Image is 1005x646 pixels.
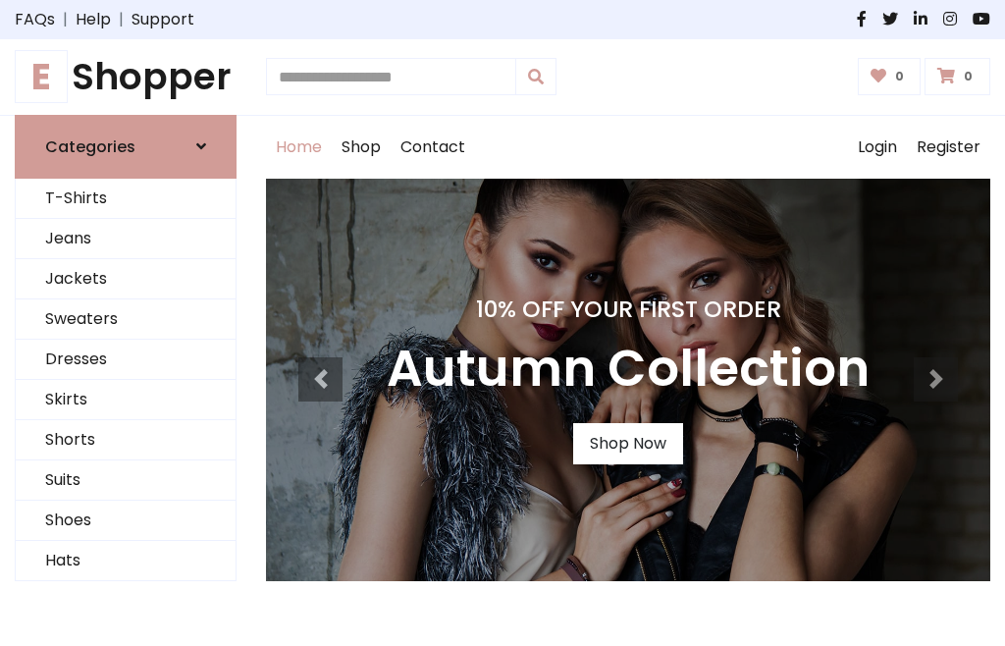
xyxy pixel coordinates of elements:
span: E [15,50,68,103]
a: FAQs [15,8,55,31]
a: Help [76,8,111,31]
a: Suits [16,460,236,501]
a: Home [266,116,332,179]
a: Dresses [16,340,236,380]
a: Categories [15,115,237,179]
a: Support [132,8,194,31]
a: Sweaters [16,299,236,340]
a: Jeans [16,219,236,259]
span: | [111,8,132,31]
a: T-Shirts [16,179,236,219]
a: EShopper [15,55,237,99]
a: Shorts [16,420,236,460]
a: Skirts [16,380,236,420]
a: Shop Now [573,423,683,464]
a: Register [907,116,990,179]
span: 0 [890,68,909,85]
span: | [55,8,76,31]
span: 0 [959,68,978,85]
h3: Autumn Collection [387,339,870,400]
a: Jackets [16,259,236,299]
h1: Shopper [15,55,237,99]
a: Shop [332,116,391,179]
h6: Categories [45,137,135,156]
h4: 10% Off Your First Order [387,296,870,323]
a: Shoes [16,501,236,541]
a: Login [848,116,907,179]
a: Contact [391,116,475,179]
a: 0 [925,58,990,95]
a: 0 [858,58,922,95]
a: Hats [16,541,236,581]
